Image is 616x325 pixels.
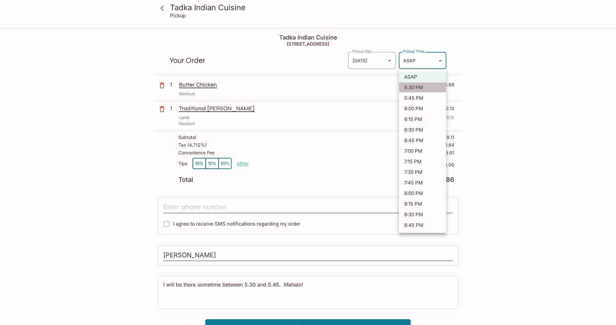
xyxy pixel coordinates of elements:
[399,146,446,156] li: 7:00 PM
[399,156,446,167] li: 7:15 PM
[399,220,446,230] li: 8:45 PM
[399,82,446,93] li: 5:30 PM
[399,114,446,124] li: 6:15 PM
[399,177,446,188] li: 7:45 PM
[399,124,446,135] li: 6:30 PM
[399,188,446,199] li: 8:00 PM
[399,103,446,114] li: 6:00 PM
[399,72,446,82] li: ASAP
[399,93,446,103] li: 5:45 PM
[399,199,446,209] li: 8:15 PM
[399,135,446,146] li: 6:45 PM
[399,209,446,220] li: 8:30 PM
[399,167,446,177] li: 7:30 PM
